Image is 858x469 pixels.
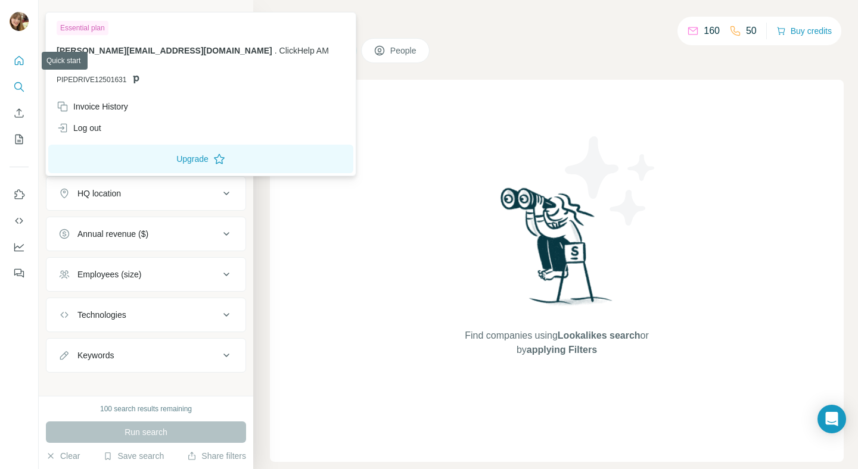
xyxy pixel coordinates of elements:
button: Quick start [10,50,29,71]
div: HQ location [77,187,121,199]
p: 50 [746,24,757,38]
span: [PERSON_NAME][EMAIL_ADDRESS][DOMAIN_NAME] [57,46,272,55]
span: People [390,45,418,57]
img: Avatar [10,12,29,31]
button: Clear [46,450,80,462]
span: PIPEDRIVE12501631 [57,74,126,85]
button: Hide [207,7,253,25]
button: Save search [103,450,164,462]
div: Technologies [77,309,126,321]
img: Surfe Illustration - Woman searching with binoculars [495,185,619,317]
span: Find companies using or by [461,329,652,357]
div: Open Intercom Messenger [817,405,846,433]
span: applying Filters [527,345,597,355]
button: Upgrade [48,145,353,173]
img: Surfe Illustration - Stars [557,127,664,234]
button: Annual revenue ($) [46,220,245,248]
div: New search [46,11,83,21]
button: Technologies [46,301,245,329]
button: HQ location [46,179,245,208]
p: 160 [704,24,720,38]
button: My lists [10,129,29,150]
span: . [275,46,277,55]
h4: Search [270,14,844,31]
div: Log out [57,122,101,134]
button: Share filters [187,450,246,462]
button: Use Surfe on LinkedIn [10,184,29,205]
div: Employees (size) [77,268,141,280]
div: 100 search results remaining [100,404,192,414]
button: Buy credits [776,23,832,39]
button: Enrich CSV [10,102,29,124]
div: Keywords [77,349,114,361]
button: Employees (size) [46,260,245,289]
button: Use Surfe API [10,210,29,232]
button: Dashboard [10,236,29,258]
div: Annual revenue ($) [77,228,148,240]
button: Feedback [10,262,29,284]
button: Keywords [46,341,245,370]
div: Invoice History [57,101,128,112]
span: Lookalikes search [558,330,641,340]
button: Search [10,76,29,98]
div: Essential plan [57,21,108,35]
